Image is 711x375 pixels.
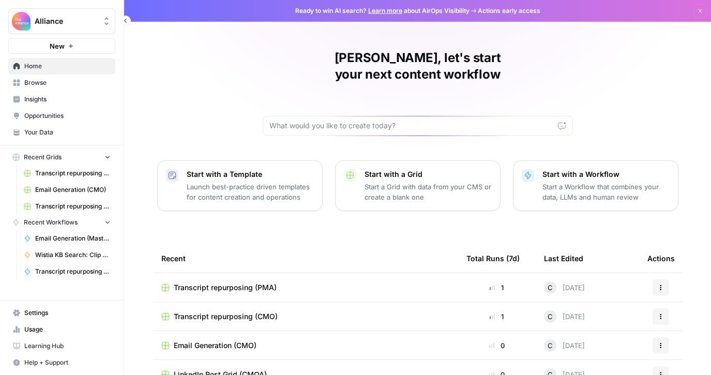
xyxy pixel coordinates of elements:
[365,182,492,202] p: Start a Grid with data from your CMS or create a blank one
[8,108,115,124] a: Opportunities
[157,160,323,211] button: Start with a TemplateLaunch best-practice driven templates for content creation and operations
[24,62,111,71] span: Home
[12,12,31,31] img: Alliance Logo
[466,282,527,293] div: 1
[24,128,111,137] span: Your Data
[544,310,585,323] div: [DATE]
[8,74,115,91] a: Browse
[19,165,115,182] a: Transcript repurposing (CMO)
[24,95,111,104] span: Insights
[466,311,527,322] div: 1
[542,182,670,202] p: Start a Workflow that combines your data, LLMs and human review
[335,160,501,211] button: Start with a GridStart a Grid with data from your CMS or create a blank one
[548,282,553,293] span: C
[19,230,115,247] a: Email Generation (Master)
[478,6,540,16] span: Actions early access
[24,153,62,162] span: Recent Grids
[161,311,450,322] a: Transcript repurposing (CMO)
[263,50,573,83] h1: [PERSON_NAME], let's start your next content workflow
[161,282,450,293] a: Transcript repurposing (PMA)
[187,169,314,179] p: Start with a Template
[161,340,450,351] a: Email Generation (CMO)
[174,282,277,293] span: Transcript repurposing (PMA)
[8,8,115,34] button: Workspace: Alliance
[8,305,115,321] a: Settings
[548,340,553,351] span: C
[548,311,553,322] span: C
[269,121,554,131] input: What would you like to create today?
[35,250,111,260] span: Wistia KB Search: Clip & Takeaway Generator
[8,58,115,74] a: Home
[295,6,470,16] span: Ready to win AI search? about AirOps Visibility
[544,244,583,273] div: Last Edited
[174,311,278,322] span: Transcript repurposing (CMO)
[24,218,78,227] span: Recent Workflows
[8,38,115,54] button: New
[19,263,115,280] a: Transcript repurposing ([PERSON_NAME])
[35,185,111,194] span: Email Generation (CMO)
[365,169,492,179] p: Start with a Grid
[24,111,111,121] span: Opportunities
[24,308,111,318] span: Settings
[24,358,111,367] span: Help + Support
[35,16,97,26] span: Alliance
[24,78,111,87] span: Browse
[35,234,111,243] span: Email Generation (Master)
[187,182,314,202] p: Launch best-practice driven templates for content creation and operations
[174,340,256,351] span: Email Generation (CMO)
[24,341,111,351] span: Learning Hub
[8,321,115,338] a: Usage
[8,215,115,230] button: Recent Workflows
[19,182,115,198] a: Email Generation (CMO)
[8,338,115,354] a: Learning Hub
[161,244,450,273] div: Recent
[466,340,527,351] div: 0
[19,247,115,263] a: Wistia KB Search: Clip & Takeaway Generator
[35,169,111,178] span: Transcript repurposing (CMO)
[35,267,111,276] span: Transcript repurposing ([PERSON_NAME])
[8,354,115,371] button: Help + Support
[35,202,111,211] span: Transcript repurposing (PMA)
[542,169,670,179] p: Start with a Workflow
[647,244,675,273] div: Actions
[368,7,402,14] a: Learn more
[8,91,115,108] a: Insights
[544,339,585,352] div: [DATE]
[50,41,65,51] span: New
[466,244,520,273] div: Total Runs (7d)
[513,160,678,211] button: Start with a WorkflowStart a Workflow that combines your data, LLMs and human review
[24,325,111,334] span: Usage
[544,281,585,294] div: [DATE]
[8,149,115,165] button: Recent Grids
[19,198,115,215] a: Transcript repurposing (PMA)
[8,124,115,141] a: Your Data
